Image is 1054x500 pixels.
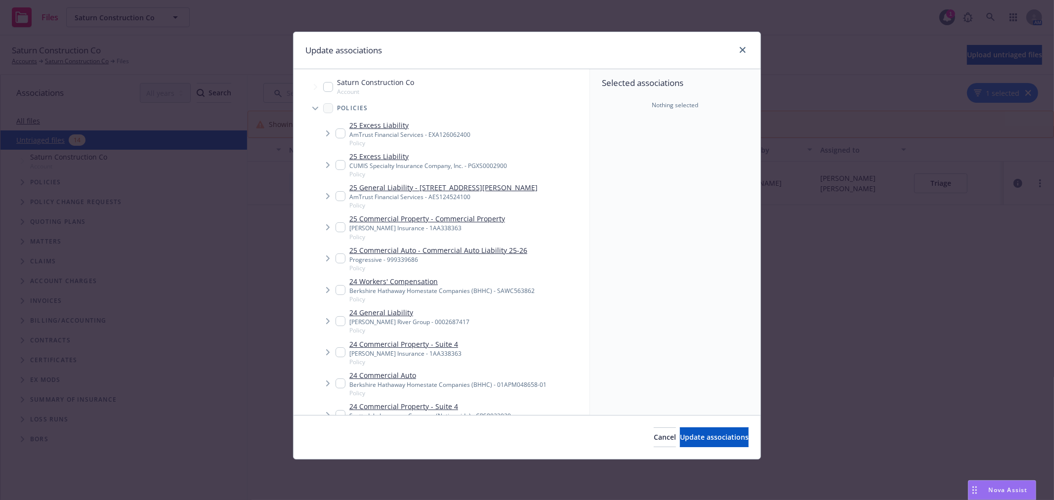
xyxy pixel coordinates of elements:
div: [PERSON_NAME] Insurance - 1AA338363 [349,349,462,358]
a: 24 General Liability [349,307,469,318]
div: Berkshire Hathaway Homestate Companies (BHHC) - SAWC563862 [349,287,535,295]
span: Policy [349,358,462,366]
a: 24 Commercial Property - Suite 4 [349,339,462,349]
a: 25 Commercial Auto - Commercial Auto Liability 25-26 [349,245,527,255]
span: Policy [349,264,527,272]
div: [PERSON_NAME] River Group - 0002687417 [349,318,469,326]
a: 25 General Liability - [STREET_ADDRESS][PERSON_NAME] [349,182,538,193]
div: Drag to move [969,481,981,500]
span: Policy [349,170,507,178]
a: 25 Excess Liability [349,120,470,130]
span: Selected associations [602,77,749,89]
button: Nova Assist [968,480,1036,500]
span: Policies [337,105,368,111]
div: [PERSON_NAME] Insurance - 1AA338363 [349,224,505,232]
button: Cancel [654,427,676,447]
div: CUMIS Specialty Insurance Company, Inc. - PGXS0002900 [349,162,507,170]
span: Policy [349,139,470,147]
span: Policy [349,233,505,241]
a: 24 Commercial Property - Suite 4 [349,401,511,412]
span: Account [337,87,414,96]
span: Nova Assist [989,486,1028,494]
span: Nothing selected [652,101,699,110]
a: 25 Excess Liability [349,151,507,162]
span: Policy [349,389,547,397]
span: Update associations [680,432,749,442]
span: Cancel [654,432,676,442]
a: 24 Workers' Compensation [349,276,535,287]
button: Update associations [680,427,749,447]
a: 24 Commercial Auto [349,370,547,380]
a: 25 Commercial Property - Commercial Property [349,213,505,224]
span: Saturn Construction Co [337,77,414,87]
div: AmTrust Financial Services - EXA126062400 [349,130,470,139]
a: close [737,44,749,56]
div: Berkshire Hathaway Homestate Companies (BHHC) - 01APM048658-01 [349,380,547,389]
span: Policy [349,201,538,209]
div: Scottsdale Insurance Company (Nationwide) - CPS8023020 [349,412,511,420]
span: Policy [349,295,535,303]
h1: Update associations [305,44,382,57]
div: AmTrust Financial Services - AES124524100 [349,193,538,201]
span: Policy [349,326,469,334]
div: Progressive - 999339686 [349,255,527,264]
